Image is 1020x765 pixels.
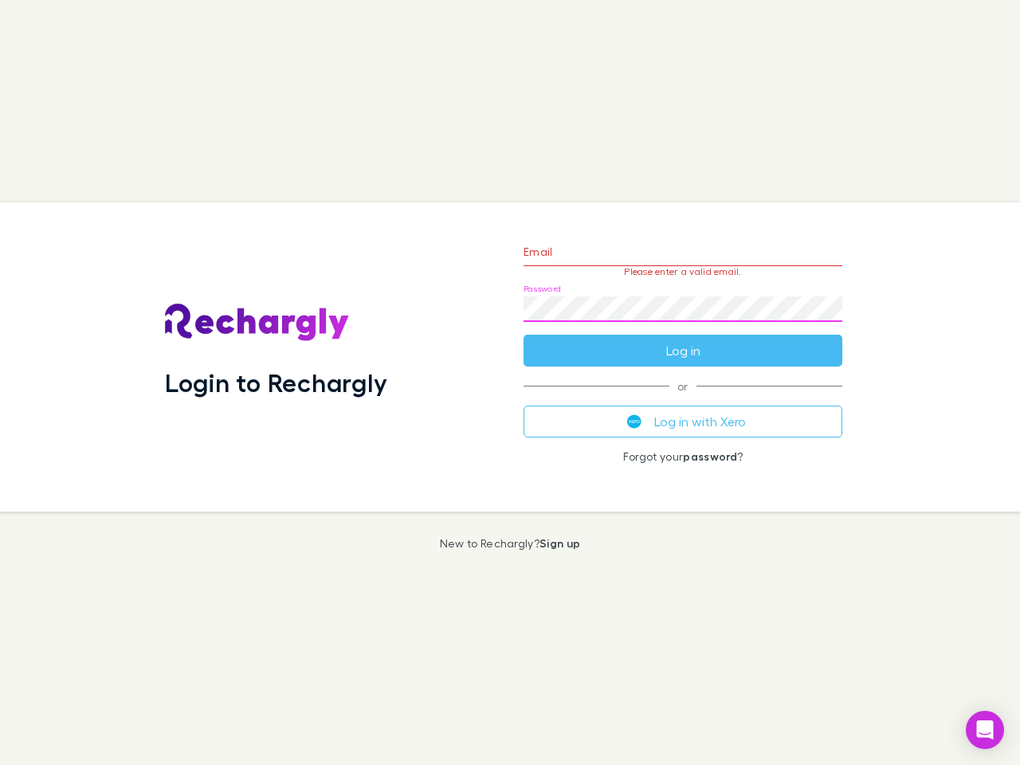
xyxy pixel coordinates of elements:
[539,536,580,550] a: Sign up
[627,414,641,429] img: Xero's logo
[524,406,842,437] button: Log in with Xero
[165,304,350,342] img: Rechargly's Logo
[524,450,842,463] p: Forgot your ?
[966,711,1004,749] div: Open Intercom Messenger
[524,335,842,367] button: Log in
[524,266,842,277] p: Please enter a valid email.
[440,537,581,550] p: New to Rechargly?
[524,283,561,295] label: Password
[165,367,387,398] h1: Login to Rechargly
[683,449,737,463] a: password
